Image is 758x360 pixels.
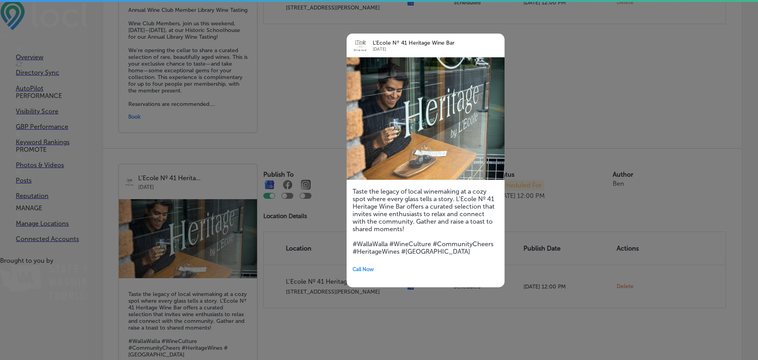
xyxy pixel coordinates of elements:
p: L’Ecole Nº 41 Heritage Wine Bar [373,40,482,46]
p: [DATE] [373,46,482,53]
h5: Taste the legacy of local winemaking at a cozy spot where every glass tells a story. L’Ecole Nº 4... [353,188,499,255]
img: logo [353,38,368,53]
span: Call Now [353,266,374,272]
img: 17507877291c6e79c6-aa69-4950-8751-46a0ec5c8f0a_Heritage_Outside_Detail_with_People_5_HighRes.jpg [347,57,505,180]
